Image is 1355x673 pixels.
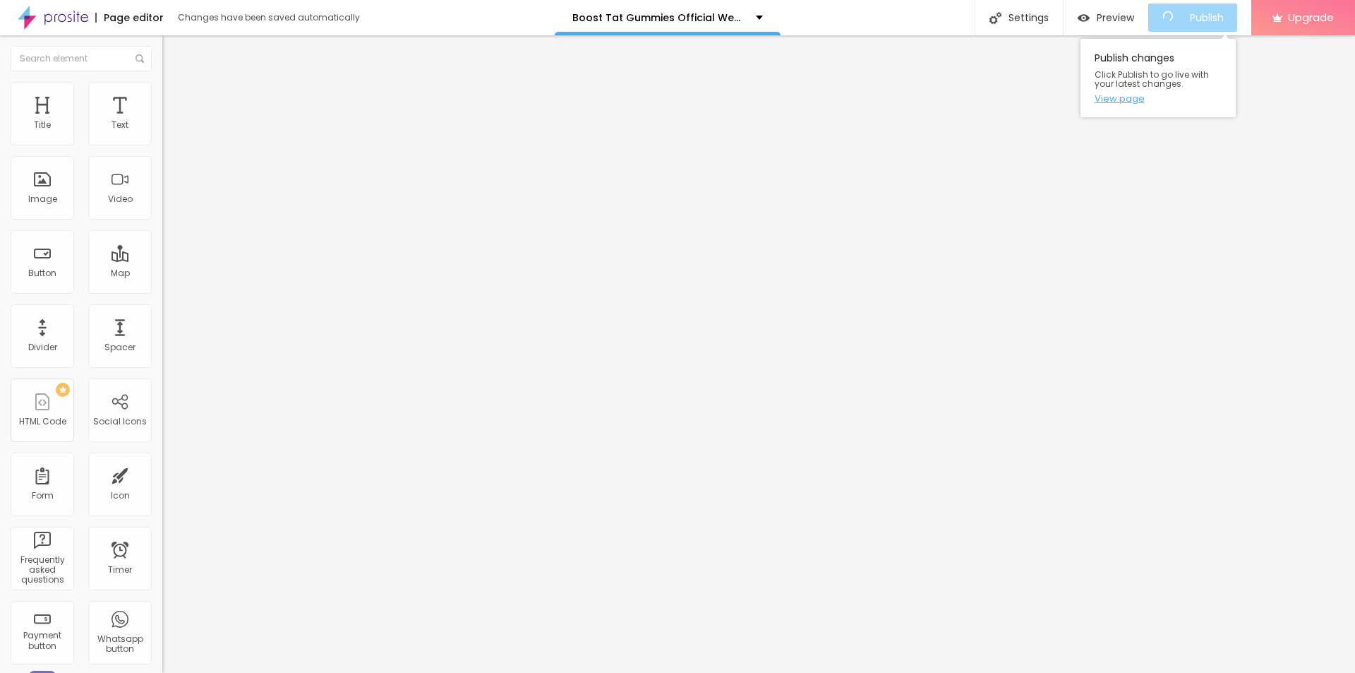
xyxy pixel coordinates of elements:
div: Image [28,194,57,204]
iframe: Editor [162,35,1355,673]
button: Publish [1148,4,1237,32]
div: Payment button [14,631,70,651]
span: Click Publish to go live with your latest changes. [1095,70,1222,88]
button: Preview [1064,4,1148,32]
div: Title [34,120,51,130]
a: View page [1095,94,1222,103]
div: Icon [111,491,130,501]
div: Map [111,268,130,278]
div: Button [28,268,56,278]
div: Timer [108,565,132,575]
div: Changes have been saved automatically [178,13,360,22]
div: Spacer [104,343,135,352]
p: Boost Tat Gummies Official Website | Where to Buy? [572,13,745,23]
div: Publish changes [1080,39,1236,117]
div: Frequently asked questions [14,555,70,585]
span: Publish [1190,12,1224,23]
input: Search element [11,46,152,71]
div: Form [32,491,54,501]
div: Text [112,120,128,130]
div: Whatsapp button [92,634,147,655]
img: view-1.svg [1078,12,1090,24]
div: Social Icons [93,417,147,427]
span: Upgrade [1288,11,1334,23]
div: HTML Code [19,417,66,427]
div: Divider [28,343,57,352]
div: Page editor [95,13,164,23]
img: Icone [135,54,144,63]
img: Icone [989,12,1001,24]
div: Video [108,194,133,204]
span: Preview [1097,12,1134,23]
